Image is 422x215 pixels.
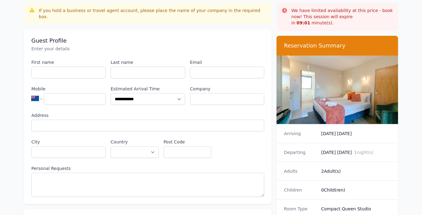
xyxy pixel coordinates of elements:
dt: Arriving [284,130,316,137]
h3: Reservation Summary [284,42,391,49]
p: Enter your details [31,46,264,52]
label: First name [31,59,106,65]
label: Email [190,59,265,65]
dd: [DATE] [DATE] [321,130,391,137]
dt: Adults [284,168,316,174]
label: Personal Requests [31,165,264,172]
label: Country [111,139,159,145]
label: Address [31,112,264,118]
label: Last name [111,59,185,65]
dt: Room Type [284,206,316,212]
div: If you hold a business or travel agent account, please place the name of your company in the requ... [39,7,267,20]
dd: [DATE] [DATE] [321,149,391,155]
label: Estimated Arrival Time [111,86,185,92]
p: We have limited availability at this price - book now! This session will expire in minute(s). [291,7,393,26]
strong: 09 : 01 [297,20,310,25]
label: Company [190,86,265,92]
dd: 0 Child(ren) [321,187,391,193]
dd: Compact Queen Studio [321,206,391,212]
dd: 2 Adult(s) [321,168,391,174]
label: City [31,139,106,145]
span: 1 night(s) [354,150,373,155]
dt: Departing [284,149,316,155]
label: Mobile [31,86,106,92]
label: Post Code [164,139,212,145]
img: Compact Queen Studio [277,56,398,124]
dt: Children [284,187,316,193]
h3: Guest Profile [31,37,264,44]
